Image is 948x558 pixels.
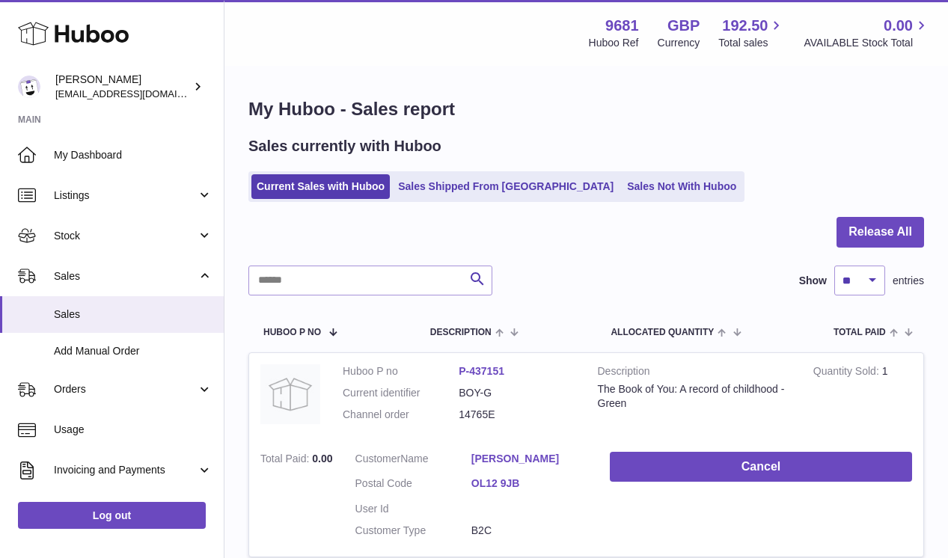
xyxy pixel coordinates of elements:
a: [PERSON_NAME] [471,452,587,466]
div: The Book of You: A record of childhood - Green [598,382,791,411]
div: Currency [658,36,700,50]
span: ALLOCATED Quantity [611,328,714,337]
span: Total paid [834,328,886,337]
span: 0.00 [312,453,332,465]
a: 0.00 AVAILABLE Stock Total [804,16,930,50]
span: Huboo P no [263,328,321,337]
h2: Sales currently with Huboo [248,136,441,156]
dt: Current identifier [343,386,459,400]
h1: My Huboo - Sales report [248,97,924,121]
a: OL12 9JB [471,476,587,491]
a: 192.50 Total sales [718,16,785,50]
a: Sales Shipped From [GEOGRAPHIC_DATA] [393,174,619,199]
span: Description [430,328,492,337]
span: Total sales [718,36,785,50]
span: Sales [54,307,212,322]
span: My Dashboard [54,148,212,162]
strong: Quantity Sold [813,365,882,381]
a: Log out [18,502,206,529]
span: Orders [54,382,197,396]
img: no-photo.jpg [260,364,320,424]
span: 192.50 [722,16,768,36]
span: 0.00 [884,16,913,36]
button: Release All [837,217,924,248]
div: [PERSON_NAME] [55,73,190,101]
a: Current Sales with Huboo [251,174,390,199]
a: P-437151 [459,365,504,377]
span: [EMAIL_ADDRESS][DOMAIN_NAME] [55,88,220,99]
button: Cancel [610,452,912,482]
span: Add Manual Order [54,344,212,358]
a: Sales Not With Huboo [622,174,741,199]
span: Listings [54,188,197,203]
dt: Name [355,452,471,470]
div: Huboo Ref [589,36,639,50]
dt: Postal Code [355,476,471,494]
span: entries [893,274,924,288]
td: 1 [802,353,923,441]
span: Stock [54,229,197,243]
span: Invoicing and Payments [54,463,197,477]
span: Customer [355,453,401,465]
img: hello@colourchronicles.com [18,76,40,98]
dt: User Id [355,502,471,516]
strong: GBP [667,16,700,36]
dd: BOY-G [459,386,575,400]
dt: Huboo P no [343,364,459,378]
span: Sales [54,269,197,283]
dd: B2C [471,524,587,538]
dt: Customer Type [355,524,471,538]
dd: 14765E [459,408,575,422]
label: Show [799,274,827,288]
span: Usage [54,423,212,437]
strong: Description [598,364,791,382]
span: AVAILABLE Stock Total [804,36,930,50]
strong: Total Paid [260,453,312,468]
strong: 9681 [605,16,639,36]
dt: Channel order [343,408,459,422]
